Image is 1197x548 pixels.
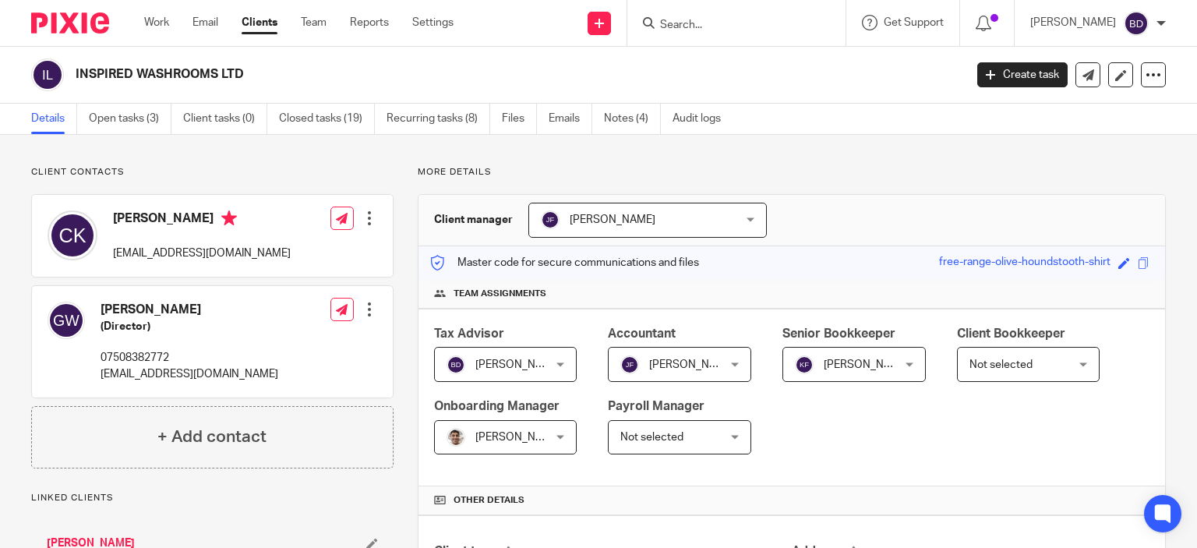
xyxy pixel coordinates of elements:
a: Notes (4) [604,104,661,134]
a: Reports [350,15,389,30]
span: Tax Advisor [434,327,504,340]
span: [PERSON_NAME] [475,432,561,443]
p: [EMAIL_ADDRESS][DOMAIN_NAME] [113,246,291,261]
a: Settings [412,15,454,30]
p: More details [418,166,1166,179]
a: Create task [977,62,1068,87]
p: 07508382772 [101,350,278,366]
a: Client tasks (0) [183,104,267,134]
span: Senior Bookkeeper [782,327,895,340]
a: Team [301,15,327,30]
p: Master code for secure communications and files [430,255,699,270]
span: Payroll Manager [608,400,704,412]
span: Not selected [969,359,1033,370]
a: Clients [242,15,277,30]
a: Work [144,15,169,30]
img: svg%3E [48,210,97,260]
p: Linked clients [31,492,394,504]
img: svg%3E [795,355,814,374]
span: Onboarding Manager [434,400,560,412]
span: [PERSON_NAME] [824,359,909,370]
a: Files [502,104,537,134]
span: Client Bookkeeper [957,327,1065,340]
input: Search [659,19,799,33]
span: [PERSON_NAME] [475,359,561,370]
span: [PERSON_NAME] [649,359,735,370]
a: Closed tasks (19) [279,104,375,134]
p: [EMAIL_ADDRESS][DOMAIN_NAME] [101,366,278,382]
h4: [PERSON_NAME] [101,302,278,318]
img: svg%3E [48,302,85,339]
h2: INSPIRED WASHROOMS LTD [76,66,779,83]
img: Pixie [31,12,109,34]
a: Recurring tasks (8) [387,104,490,134]
span: Accountant [608,327,676,340]
a: Open tasks (3) [89,104,171,134]
span: Team assignments [454,288,546,300]
a: Emails [549,104,592,134]
h5: (Director) [101,319,278,334]
a: Details [31,104,77,134]
img: svg%3E [620,355,639,374]
i: Primary [221,210,237,226]
h3: Client manager [434,212,513,228]
p: [PERSON_NAME] [1030,15,1116,30]
h4: + Add contact [157,425,267,449]
img: svg%3E [31,58,64,91]
div: free-range-olive-houndstooth-shirt [939,254,1110,272]
span: Not selected [620,432,683,443]
span: [PERSON_NAME] [570,214,655,225]
p: Client contacts [31,166,394,179]
h4: [PERSON_NAME] [113,210,291,230]
img: PXL_20240409_141816916.jpg [447,428,465,447]
img: svg%3E [1124,11,1149,36]
img: svg%3E [541,210,560,229]
a: Audit logs [673,104,733,134]
img: svg%3E [447,355,465,374]
span: Other details [454,494,524,507]
a: Email [192,15,218,30]
span: Get Support [884,17,944,28]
